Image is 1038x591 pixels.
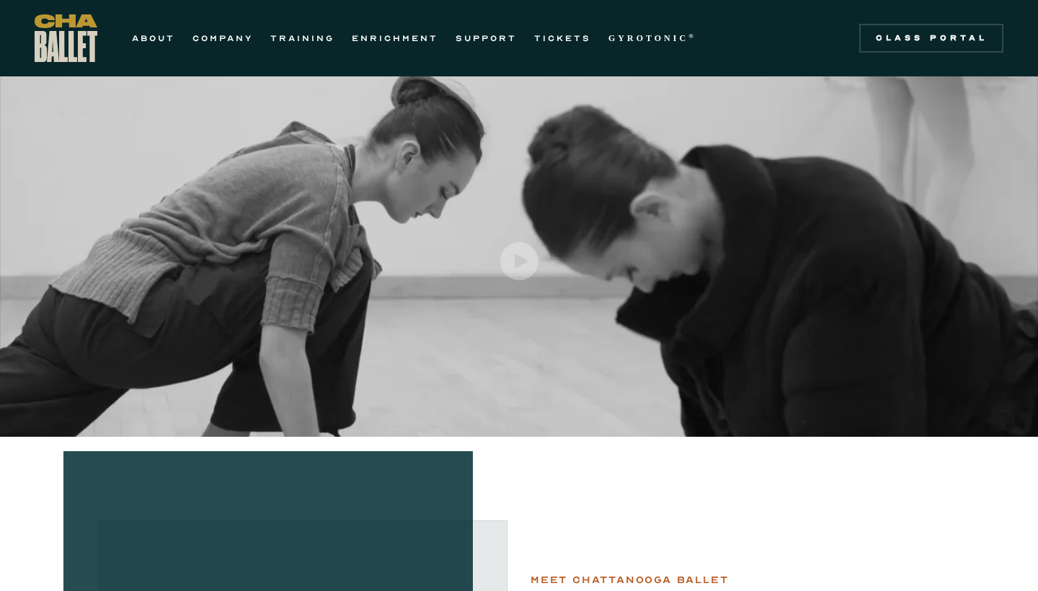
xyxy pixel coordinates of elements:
a: SUPPORT [456,30,517,47]
a: Class Portal [859,24,1003,53]
sup: ® [688,32,696,40]
a: COMPANY [192,30,253,47]
a: GYROTONIC® [608,30,696,47]
a: TICKETS [534,30,591,47]
a: TRAINING [270,30,334,47]
a: ABOUT [132,30,175,47]
div: Meet chattanooga ballet [531,572,728,589]
a: ENRICHMENT [352,30,438,47]
a: home [35,14,97,62]
div: Class Portal [868,32,995,44]
strong: GYROTONIC [608,33,688,43]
